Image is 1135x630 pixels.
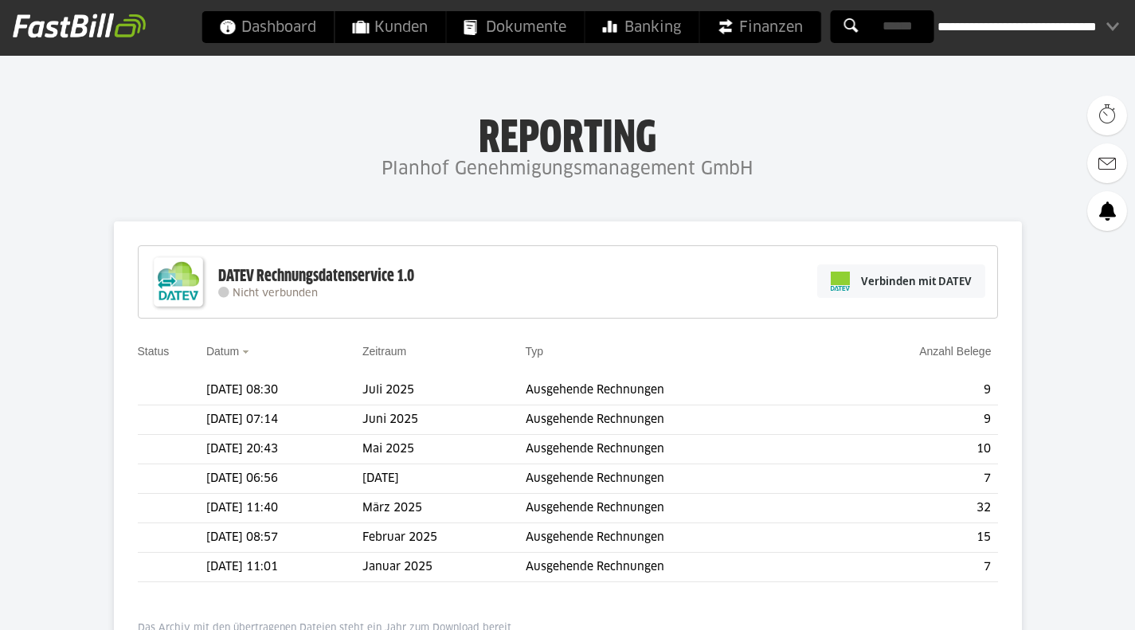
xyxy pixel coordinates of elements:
td: Ausgehende Rechnungen [526,405,828,435]
span: Finanzen [717,11,803,43]
td: [DATE] 08:57 [206,523,362,553]
a: Verbinden mit DATEV [817,264,985,298]
td: [DATE] 07:14 [206,405,362,435]
td: Februar 2025 [362,523,526,553]
a: Kunden [335,11,445,43]
td: 9 [827,376,997,405]
td: 10 [827,435,997,464]
a: Datum [206,345,239,358]
h1: Reporting [159,112,976,154]
td: Ausgehende Rechnungen [526,523,828,553]
iframe: Öffnet ein Widget, in dem Sie weitere Informationen finden [1012,582,1119,622]
td: 9 [827,405,997,435]
td: 7 [827,553,997,582]
span: Kunden [352,11,428,43]
td: Ausgehende Rechnungen [526,494,828,523]
td: Juli 2025 [362,376,526,405]
td: Mai 2025 [362,435,526,464]
td: Ausgehende Rechnungen [526,376,828,405]
img: DATEV-Datenservice Logo [147,250,210,314]
a: Dokumente [446,11,584,43]
td: Ausgehende Rechnungen [526,553,828,582]
a: Anzahl Belege [919,345,991,358]
a: Typ [526,345,544,358]
td: [DATE] 08:30 [206,376,362,405]
span: Nicht verbunden [233,288,318,299]
span: Dashboard [219,11,316,43]
td: Ausgehende Rechnungen [526,464,828,494]
td: Juni 2025 [362,405,526,435]
img: sort_desc.gif [242,350,252,354]
a: Dashboard [202,11,334,43]
td: 15 [827,523,997,553]
span: Banking [602,11,681,43]
span: Dokumente [464,11,566,43]
div: DATEV Rechnungsdatenservice 1.0 [218,266,414,287]
a: Zeitraum [362,345,406,358]
a: Banking [585,11,699,43]
td: [DATE] 11:01 [206,553,362,582]
span: Verbinden mit DATEV [861,273,972,289]
td: Januar 2025 [362,553,526,582]
a: Status [138,345,170,358]
td: [DATE] [362,464,526,494]
td: März 2025 [362,494,526,523]
a: Finanzen [699,11,820,43]
td: Ausgehende Rechnungen [526,435,828,464]
img: fastbill_logo_white.png [13,13,146,38]
td: [DATE] 06:56 [206,464,362,494]
td: [DATE] 11:40 [206,494,362,523]
td: 32 [827,494,997,523]
td: 7 [827,464,997,494]
img: pi-datev-logo-farbig-24.svg [831,272,850,291]
td: [DATE] 20:43 [206,435,362,464]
